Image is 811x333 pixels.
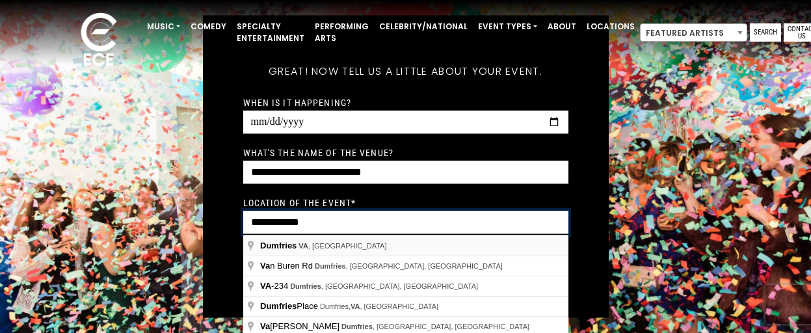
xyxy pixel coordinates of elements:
span: Dumfries [260,241,297,250]
span: , [GEOGRAPHIC_DATA], [GEOGRAPHIC_DATA] [315,262,503,270]
span: [PERSON_NAME] [260,321,341,331]
span: Va [260,261,270,271]
a: Music [142,16,185,38]
span: , [GEOGRAPHIC_DATA], [GEOGRAPHIC_DATA] [341,323,529,330]
label: What's the name of the venue? [243,147,393,159]
span: Va [260,321,270,331]
span: VA [299,242,308,250]
span: -234 [260,281,290,291]
a: Specialty Entertainment [232,16,310,49]
img: ece_new_logo_whitev2-1.png [66,9,131,72]
span: Dumfries [341,323,373,330]
a: About [542,16,581,38]
span: VA [260,281,271,291]
span: VA [351,302,360,310]
a: Celebrity/National [374,16,473,38]
label: Location of the event [243,197,356,209]
a: Comedy [185,16,232,38]
span: , [GEOGRAPHIC_DATA] [299,242,386,250]
span: Dumfries, , [GEOGRAPHIC_DATA] [320,302,438,310]
span: Dumfries [315,262,346,270]
span: n Buren Rd [260,261,315,271]
span: , [GEOGRAPHIC_DATA], [GEOGRAPHIC_DATA] [290,282,478,290]
span: Dumfries [260,301,297,311]
a: Search [750,23,781,42]
span: Place [260,301,320,311]
span: Dumfries [290,282,321,290]
span: Featured Artists [641,24,747,42]
a: Locations [581,16,640,38]
a: Performing Arts [310,16,374,49]
span: Featured Artists [640,23,747,42]
label: When is it happening? [243,97,352,109]
a: Event Types [473,16,542,38]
